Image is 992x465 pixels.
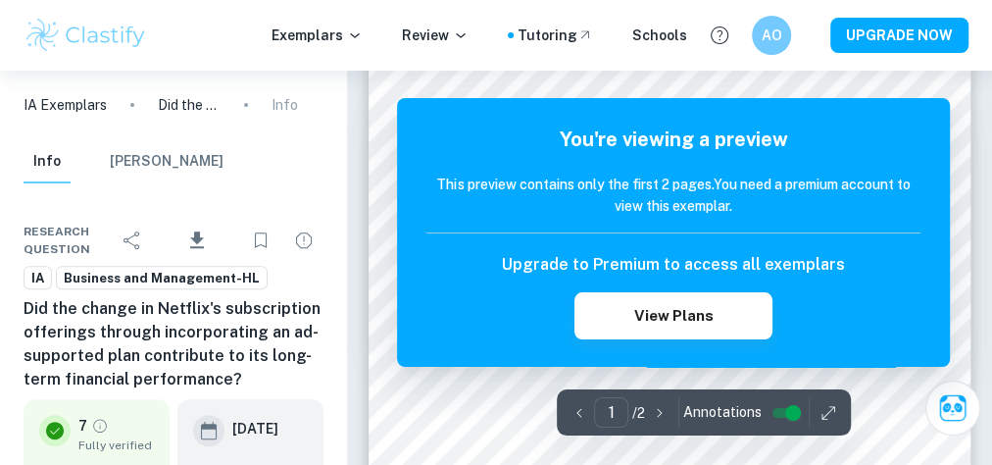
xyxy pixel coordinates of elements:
button: Ask Clai [925,381,980,436]
span: Annotations [683,402,762,423]
h6: Did the change in Netflix's subscription offerings through incorporating an ad-supported plan con... [24,297,323,391]
a: IA Exemplars [24,94,107,116]
p: Did the change in Netflix's subscription offerings through incorporating an ad-supported plan con... [158,94,221,116]
p: Exemplars [272,25,363,46]
p: Info [272,94,298,116]
h6: [DATE] [232,418,278,439]
a: Business and Management-HL [56,266,268,290]
h6: This preview contains only the first 2 pages. You need a premium account to view this exemplar. [426,174,920,217]
button: View Plans [574,292,772,339]
a: Tutoring [518,25,593,46]
a: IA [24,266,52,290]
span: Research question [24,223,113,258]
a: Schools [632,25,687,46]
button: UPGRADE NOW [830,18,968,53]
div: Report issue [284,221,323,260]
span: Fully verified [78,437,154,454]
div: Download [156,215,237,266]
span: Business and Management-HL [57,269,267,288]
p: / 2 [632,402,645,424]
button: Info [24,140,71,183]
button: [PERSON_NAME] [110,140,223,183]
button: Help and Feedback [703,19,736,52]
div: Share [113,221,152,260]
img: Clastify logo [24,16,148,55]
a: Grade fully verified [91,417,109,435]
p: 7 [78,415,87,437]
span: IA [25,269,51,288]
h5: You're viewing a preview [426,125,920,154]
h6: AO [761,25,783,46]
button: AO [752,16,791,55]
div: Bookmark [241,221,280,260]
h6: Upgrade to Premium to access all exemplars [502,253,845,277]
p: Review [402,25,469,46]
